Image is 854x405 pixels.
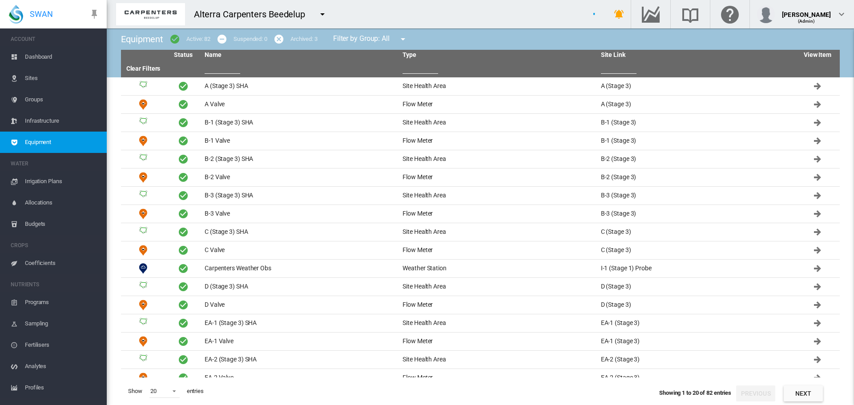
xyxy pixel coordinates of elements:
[25,110,100,132] span: Infrastructure
[25,292,100,313] span: Programs
[25,171,100,192] span: Irrigation Plans
[11,32,100,46] span: ACCOUNT
[25,213,100,235] span: Budgets
[25,356,100,377] span: Analytes
[89,9,100,20] md-icon: icon-pin
[25,313,100,334] span: Sampling
[9,5,23,24] img: SWAN-Landscape-Logo-Colour-drop.png
[25,132,100,153] span: Equipment
[25,377,100,398] span: Profiles
[11,238,100,253] span: CROPS
[25,89,100,110] span: Groups
[25,68,100,89] span: Sites
[11,156,100,171] span: WATER
[25,334,100,356] span: Fertilisers
[30,8,53,20] span: SWAN
[25,253,100,274] span: Coefficients
[25,46,100,68] span: Dashboard
[25,192,100,213] span: Allocations
[11,277,100,292] span: NUTRIENTS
